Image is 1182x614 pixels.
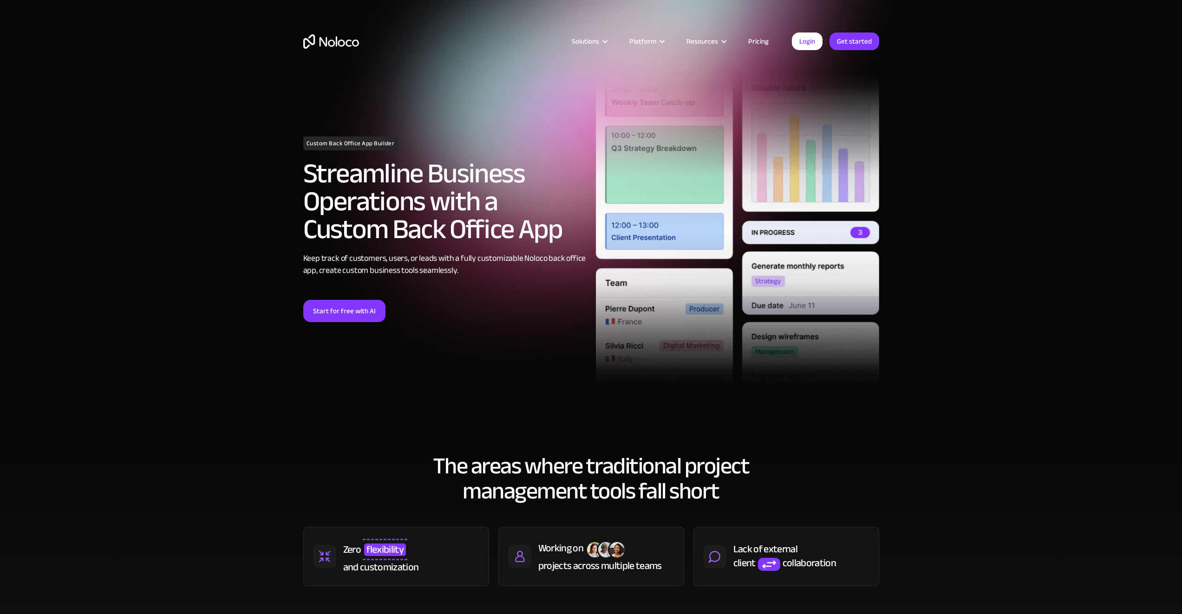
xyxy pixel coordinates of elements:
[783,556,836,570] div: collaboration
[629,35,656,47] div: Platform
[303,453,879,504] h2: The areas where traditional project management tools fall short
[343,543,361,556] div: Zero
[618,35,675,47] div: Platform
[829,32,879,50] a: Get started
[303,160,587,243] h2: Streamline Business Operations with a Custom Back Office App
[675,35,737,47] div: Resources
[303,34,359,49] a: home
[343,560,419,574] div: and customization
[733,556,756,570] div: client
[792,32,823,50] a: Login
[737,35,780,47] a: Pricing
[303,136,398,150] h1: Custom Back Office App Builder
[303,252,587,277] div: Keep track of customers, users, or leads with a fully customizable Noloco back office app, create...
[733,542,869,556] div: Lack of external
[686,35,718,47] div: Resources
[538,559,662,573] div: projects across multiple teams
[303,300,385,322] a: Start for free with AI
[364,543,406,556] span: flexibility
[538,541,583,555] div: Working on
[572,35,599,47] div: Solutions
[560,35,618,47] div: Solutions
